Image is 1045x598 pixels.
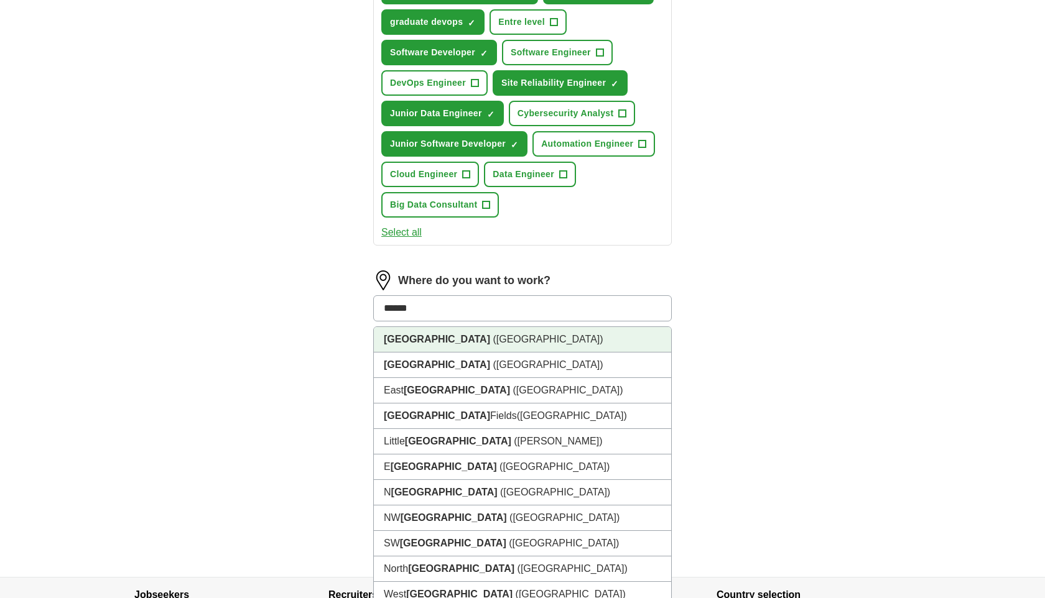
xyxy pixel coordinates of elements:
button: Site Reliability Engineer✓ [493,70,628,96]
span: Software Engineer [511,46,591,59]
button: Cybersecurity Analyst [509,101,636,126]
button: Big Data Consultant [381,192,499,218]
span: Site Reliability Engineer [501,76,606,90]
strong: [GEOGRAPHIC_DATA] [408,563,514,574]
button: Cloud Engineer [381,162,479,187]
span: ([GEOGRAPHIC_DATA]) [500,487,610,497]
span: ([GEOGRAPHIC_DATA]) [518,563,628,574]
span: DevOps Engineer [390,76,466,90]
strong: [GEOGRAPHIC_DATA] [384,410,490,421]
button: graduate devops✓ [381,9,485,35]
strong: [GEOGRAPHIC_DATA] [391,487,498,497]
button: Data Engineer [484,162,576,187]
li: North [374,556,671,582]
span: Data Engineer [493,168,554,181]
strong: [GEOGRAPHIC_DATA] [384,334,490,344]
li: NW [374,505,671,531]
span: Software Developer [390,46,475,59]
span: ✓ [487,109,495,119]
span: ([GEOGRAPHIC_DATA]) [509,512,620,523]
span: ([GEOGRAPHIC_DATA]) [517,410,627,421]
button: Junior Data Engineer✓ [381,101,504,126]
button: Entre level [490,9,567,35]
li: E [374,454,671,480]
strong: [GEOGRAPHIC_DATA] [384,359,490,370]
li: N [374,480,671,505]
span: ✓ [480,48,488,58]
span: graduate devops [390,16,463,29]
li: SW [374,531,671,556]
li: Little [374,429,671,454]
button: Select all [381,225,422,240]
button: DevOps Engineer [381,70,488,96]
strong: [GEOGRAPHIC_DATA] [401,512,507,523]
li: East [374,378,671,403]
span: ✓ [611,79,618,89]
span: ([GEOGRAPHIC_DATA]) [493,334,603,344]
span: ([GEOGRAPHIC_DATA]) [513,385,623,395]
label: Where do you want to work? [398,272,550,289]
span: Junior Data Engineer [390,107,482,120]
span: Automation Engineer [541,137,633,150]
li: Fields [374,403,671,429]
span: ✓ [468,18,475,28]
span: ✓ [511,140,518,150]
button: Automation Engineer [532,131,655,157]
img: location.png [373,270,393,290]
strong: [GEOGRAPHIC_DATA] [404,385,510,395]
strong: [GEOGRAPHIC_DATA] [391,461,497,472]
button: Software Developer✓ [381,40,497,65]
strong: [GEOGRAPHIC_DATA] [405,436,511,446]
span: Entre level [498,16,545,29]
button: Software Engineer [502,40,613,65]
span: Cloud Engineer [390,168,457,181]
span: Cybersecurity Analyst [518,107,614,120]
strong: [GEOGRAPHIC_DATA] [400,538,506,548]
span: ([GEOGRAPHIC_DATA]) [509,538,619,548]
span: ([GEOGRAPHIC_DATA]) [499,461,610,472]
button: Junior Software Developer✓ [381,131,527,157]
span: ([GEOGRAPHIC_DATA]) [493,359,603,370]
span: ([PERSON_NAME]) [514,436,602,446]
span: Junior Software Developer [390,137,506,150]
span: Big Data Consultant [390,198,477,211]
